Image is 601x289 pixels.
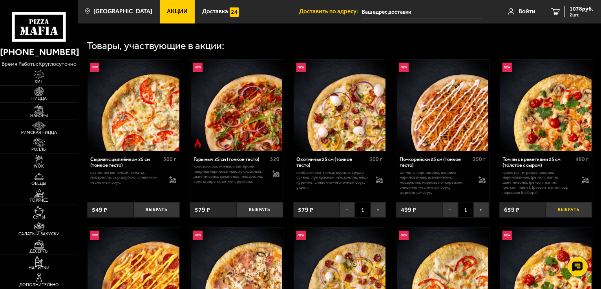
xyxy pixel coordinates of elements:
p: ветчина, корнишоны, паприка маринованная, шампиньоны, моцарелла, морковь по-корейски, сливочно-че... [400,170,472,195]
img: Горыныч 25 см (тонкое тесто) [191,60,283,151]
img: Новинка [90,63,100,72]
p: колбаски Охотничьи, пепперони, паприка маринованная, лук красный, шампиньоны, халапеньо, моцарелл... [194,164,266,184]
span: 320 [270,156,279,163]
button: Выбрать [546,202,592,217]
img: 15daf4d41897b9f0e9f617042186c801.svg [230,7,239,17]
button: Выбрать [236,202,283,217]
span: 2 шт. [570,13,593,17]
span: 499 ₽ [401,206,416,213]
span: 659 ₽ [504,206,519,213]
button: − [443,202,458,217]
img: Новинка [399,63,409,72]
div: Горыныч 25 см (тонкое тесто) [194,156,268,162]
span: Доставить по адресу: [299,9,362,14]
img: Новинка [502,63,512,72]
img: Новинка [502,231,512,240]
button: Выбрать [133,202,180,217]
a: НовинкаОстрое блюдоГорыныч 25 см (тонкое тесто) [190,60,283,151]
img: Охотничья 25 см (тонкое тесто) [294,60,385,151]
a: НовинкаТом ям с креветками 25 см (толстое с сыром) [499,60,592,151]
span: Доставка [202,9,228,14]
span: 549 ₽ [92,206,107,213]
span: Акции [167,9,188,14]
img: Новинка [193,63,203,72]
div: По-корейски 25 см (тонкое тесто) [400,156,471,168]
img: Новинка [399,231,409,240]
img: Том ям с креветками 25 см (толстое с сыром) [500,60,592,151]
p: цыпленок копченый, томаты, моцарелла, сыр дорблю, сливочно-чесночный соус. [90,170,163,185]
button: − [340,202,355,217]
p: креветка тигровая, паприка маринованная, [PERSON_NAME], шампиньоны, [PERSON_NAME], [PERSON_NAME],... [502,170,575,195]
img: Сырная с цыплёнком 25 см (тонкое тесто) [88,60,179,151]
button: + [371,202,386,217]
input: Ваш адрес доставки [362,5,482,19]
span: 579 ₽ [195,206,210,213]
div: Том ям с креветками 25 см (толстое с сыром) [502,156,574,168]
span: Войти [519,9,535,14]
p: колбаски охотничьи, куриная грудка су-вид, лук красный, моцарелла, яйцо куриное, сливочно-чесночн... [296,170,369,190]
img: По-корейски 25 см (тонкое тесто) [397,60,489,151]
span: 1078 руб. [570,6,593,12]
span: 300 г [163,156,176,163]
span: 579 ₽ [298,206,313,213]
a: НовинкаОхотничья 25 см (тонкое тесто) [293,60,386,151]
img: Новинка [296,63,306,72]
span: 350 г [473,156,486,163]
img: Новинка [296,231,306,240]
button: + [473,202,489,217]
div: Товары, участвующие в акции: [87,41,225,51]
span: 1 [458,202,473,217]
a: НовинкаСырная с цыплёнком 25 см (тонкое тесто) [87,60,180,151]
div: Сырная с цыплёнком 25 см (тонкое тесто) [90,156,161,168]
img: Острое блюдо [193,139,203,148]
a: НовинкаПо-корейски 25 см (тонкое тесто) [396,60,489,151]
img: Новинка [90,231,100,240]
img: Новинка [193,231,203,240]
span: 480 г [576,156,589,163]
span: 300 г [370,156,383,163]
span: [GEOGRAPHIC_DATA] [93,9,152,14]
div: Охотничья 25 см (тонкое тесто) [296,156,367,168]
span: 1 [355,202,370,217]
